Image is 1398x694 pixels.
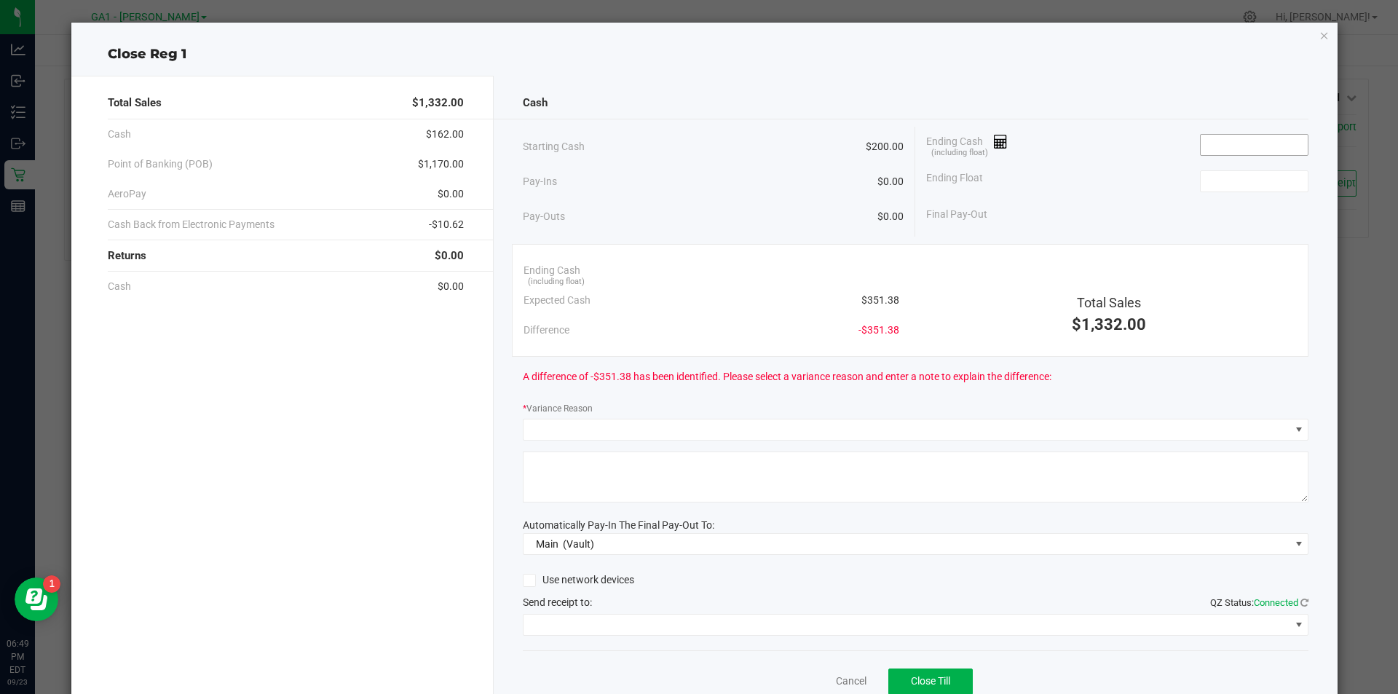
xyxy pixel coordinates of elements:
iframe: Resource center unread badge [43,575,60,593]
span: (including float) [528,276,585,288]
span: QZ Status: [1210,597,1308,608]
span: Pay-Outs [523,209,565,224]
span: (Vault) [563,538,594,550]
span: Ending Cash [926,134,1008,156]
span: Cash [523,95,548,111]
label: Use network devices [523,572,634,588]
span: $1,332.00 [1072,315,1146,334]
span: Cash Back from Electronic Payments [108,217,275,232]
span: $0.00 [438,186,464,202]
span: $0.00 [438,279,464,294]
span: Total Sales [108,95,162,111]
span: $162.00 [426,127,464,142]
span: Send receipt to: [523,596,592,608]
span: Total Sales [1077,295,1141,310]
span: Starting Cash [523,139,585,154]
span: Connected [1254,597,1298,608]
span: (including float) [931,147,988,159]
a: Cancel [836,674,866,689]
span: Final Pay-Out [926,207,987,222]
span: $0.00 [877,209,904,224]
span: -$10.62 [429,217,464,232]
span: $351.38 [861,293,899,308]
label: Variance Reason [523,402,593,415]
span: Difference [524,323,569,338]
span: A difference of -$351.38 has been identified. Please select a variance reason and enter a note to... [523,369,1051,385]
span: $0.00 [435,248,464,264]
span: Close Till [911,675,950,687]
span: Automatically Pay-In The Final Pay-Out To: [523,519,714,531]
span: $200.00 [866,139,904,154]
div: Close Reg 1 [71,44,1338,64]
span: $0.00 [877,174,904,189]
span: Cash [108,279,131,294]
span: Main [536,538,558,550]
span: Expected Cash [524,293,591,308]
span: Ending Cash [524,263,580,278]
span: Point of Banking (POB) [108,157,213,172]
span: Pay-Ins [523,174,557,189]
div: Returns [108,240,464,272]
span: -$351.38 [858,323,899,338]
span: $1,332.00 [412,95,464,111]
span: AeroPay [108,186,146,202]
span: Ending Float [926,170,983,192]
span: $1,170.00 [418,157,464,172]
iframe: Resource center [15,577,58,621]
span: Cash [108,127,131,142]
